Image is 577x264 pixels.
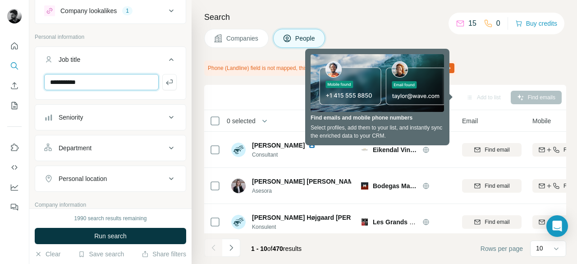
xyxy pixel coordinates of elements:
img: Logo of Eikendal Vineyards [361,146,368,153]
div: 1990 search results remaining [74,214,147,222]
span: Company [361,116,388,125]
button: Enrich CSV [7,78,22,94]
button: Use Surfe on LinkedIn [7,139,22,156]
button: Save search [78,250,124,259]
button: Navigate to next page [222,239,240,257]
div: Phone (Landline) field is not mapped, this value will not be synced with your CRM [204,60,456,76]
span: Companies [226,34,259,43]
p: 10 [536,244,543,253]
div: Company lookalikes [60,6,117,15]
button: Search [7,58,22,74]
button: Find email [462,143,522,157]
button: Find email [462,179,522,193]
span: Mobile [532,116,551,125]
span: Rows per page [481,244,523,253]
img: Logo of Les Grands Chais de France [361,218,368,226]
span: 470 [273,245,283,252]
span: Find email [485,218,509,226]
span: Asesora [252,187,351,195]
div: Seniority [59,113,83,122]
span: Run search [94,232,127,241]
span: [PERSON_NAME] [PERSON_NAME] [252,177,360,186]
div: Job title [59,55,80,64]
span: Email [462,116,478,125]
img: Avatar [7,9,22,23]
img: Avatar [231,215,246,229]
img: LinkedIn logo [308,142,316,149]
button: Run search [35,228,186,244]
div: Personal location [59,174,107,183]
button: Feedback [7,199,22,215]
button: Seniority [35,107,186,128]
span: 0 selected [227,116,256,125]
button: My lists [7,97,22,114]
span: of [267,245,273,252]
span: People [295,34,316,43]
button: Job title [35,49,186,74]
button: Quick start [7,38,22,54]
img: Avatar [231,179,246,193]
div: Open Intercom Messenger [546,215,568,237]
button: Department [35,137,186,159]
span: Konsulent [252,223,351,231]
span: Eikendal Vineyards [373,145,418,154]
p: Company information [35,201,186,209]
div: 1 [122,7,133,15]
span: results [251,245,302,252]
span: Consultant [252,151,326,159]
p: 0 [496,18,500,29]
span: Les Grands Chais de France [373,218,458,226]
button: Find email [462,215,522,229]
h4: Search [204,11,566,23]
img: Logo of Bodegas Maset [361,182,368,190]
p: 15 [468,18,476,29]
button: Buy credits [515,17,557,30]
button: Use Surfe API [7,159,22,176]
span: Bodegas Maset [373,181,418,190]
img: Avatar [231,143,246,157]
span: Find email [485,182,509,190]
div: Department [59,144,92,153]
button: Share filters [142,250,186,259]
button: Map my fields [407,63,454,73]
span: Find email [485,146,509,154]
p: Personal information [35,33,186,41]
button: Dashboard [7,179,22,195]
span: 1 - 10 [251,245,267,252]
span: [PERSON_NAME] [252,141,305,150]
button: Clear [35,250,60,259]
span: [PERSON_NAME] Højgaard [PERSON_NAME] [252,213,389,222]
button: Personal location [35,168,186,190]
